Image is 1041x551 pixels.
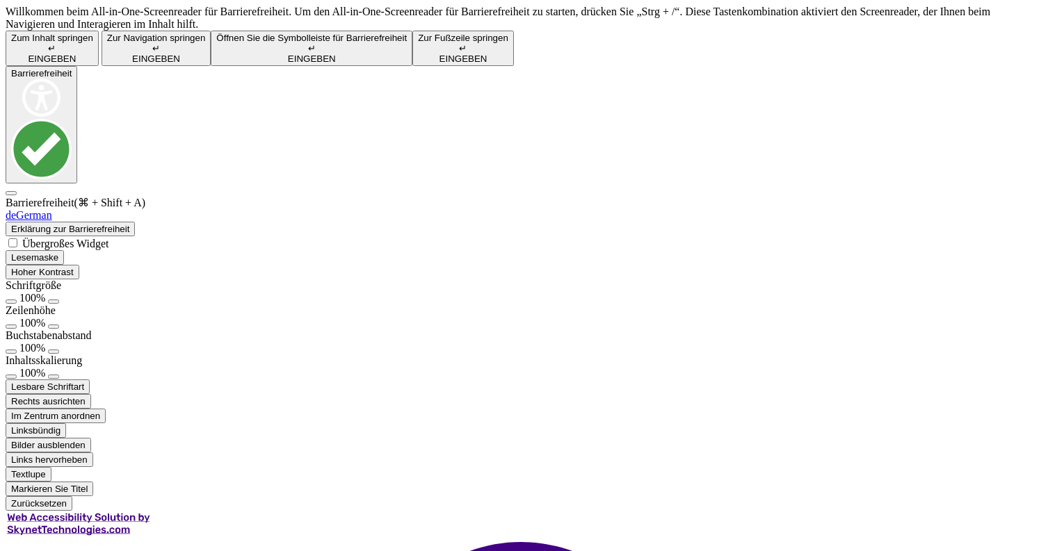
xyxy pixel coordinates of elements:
span: ↵ [152,43,160,54]
button: Zum Inhalt springen [6,31,99,66]
button: Schriftgröße vergrößern [48,299,59,304]
button: Buchstabenabstand verringern [6,349,17,354]
div: EINGEBEN [216,54,407,64]
span: Willkommen beim All-in-One-Screenreader für Barrierefreiheit. Um den All-in-One-Screenreader für ... [6,6,990,30]
span: (⌘ + Shift + A) [74,197,146,208]
button: Zeilenhöhe verringern [6,324,17,329]
button: Öffnen Sie die Symbolleiste für Barrierefreiheit [211,31,412,66]
button: Textlupe [6,467,51,482]
span: ↵ [308,43,316,54]
span: German [16,209,52,222]
button: Inhaltsskalierung verringern [6,375,17,379]
button: Hoher Kontrast [6,265,79,279]
span: Lesbare Schriftart [11,381,84,392]
button: Im Zentrum anordnen [6,409,106,423]
div: Öffnen Sie die Symbolleiste für Barrierefreiheit [216,33,407,43]
span: Buchstabenabstand [6,329,92,341]
button: Erhöhen Sie den Buchstabenabstand [48,349,59,354]
button: (⌘ + Shift + H) [6,496,72,511]
span: Aktuelle Schriftgröße [19,292,45,304]
button: Inhaltsskalierung erhöhen [48,375,59,379]
span: ↵ [48,43,56,54]
button: Show Accessibility Preferences [6,66,77,183]
div: EINGEBEN [418,54,508,64]
span: Aktuelle Zeilenhöhe [19,317,45,329]
button: Lesemaske [6,250,64,265]
span: Hoher Kontrast [11,267,74,277]
span: Zurücksetzen [11,498,67,509]
span: Lesemaske [11,252,58,263]
span: Zeilenhöhe [6,304,56,316]
span: Inhaltsskalierung [6,354,82,366]
button: Bilder ausblenden [6,438,91,452]
span: Übergroßes Widget [22,238,109,249]
span: Erklärung zur Barrierefreiheit [11,224,129,234]
span: ↵ [459,43,467,54]
button: Zur Fußzeile springen [412,31,514,66]
button: Verringern Sie die Schriftgröße [6,299,17,304]
input: Übergroßes Widget [8,238,17,247]
div: Zum Inhalt springen [11,33,93,43]
span: Im Zentrum anordnen [11,411,100,421]
span: Barrierefreiheit [6,197,74,208]
button: Schließen Sie das Menü 'Eingabehilfen'. [6,191,17,195]
div: EINGEBEN [107,54,206,64]
span: Links hervorheben [11,454,88,465]
button: Zur Navigation springen [102,31,211,66]
img: Web Accessibility Solution by Skynet Technologies [6,511,151,536]
span: Schriftgröße [6,279,61,291]
button: Linksbündig [6,423,66,438]
div: Zur Navigation springen [107,33,206,43]
div: EINGEBEN [11,54,93,64]
div: Zur Fußzeile springen [418,33,508,43]
span: Bilder ausblenden [11,440,86,450]
button: Markieren Sie Titel [6,482,93,496]
span: de [6,209,16,222]
button: Links hervorheben [6,452,93,467]
a: Sprache auswählen [6,209,1035,222]
button: Erhöhen Sie die Zeilenhöhe [48,324,59,329]
span: Barrierefreiheit [11,68,72,79]
span: Aktueller Buchstabenabstand [19,342,45,354]
button: Rechts ausrichten [6,394,91,409]
button: Erklärung zur Barrierefreiheit [6,222,135,236]
span: Markieren Sie Titel [11,484,88,494]
span: Linksbündig [11,425,60,436]
button: Lesbare Schriftart [6,379,90,394]
span: Textlupe [11,469,46,479]
span: Rechts ausrichten [11,396,86,406]
span: Aktuelle Inhaltsskalierung [19,367,45,379]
